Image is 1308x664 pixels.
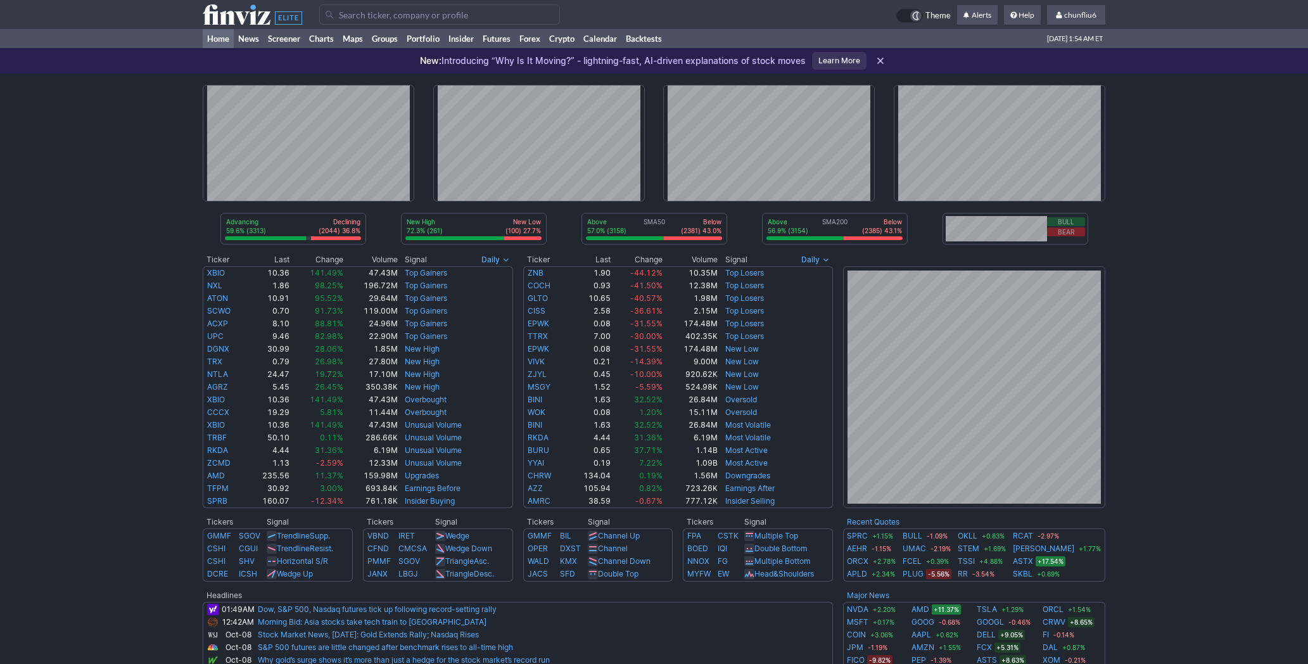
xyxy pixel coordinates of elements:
[725,395,757,404] a: Oversold
[319,4,560,25] input: Search
[903,568,924,580] a: PLUG
[718,531,739,540] a: CSTK
[725,331,764,341] a: Top Losers
[319,217,360,226] p: Declining
[528,306,545,316] a: CISS
[725,319,764,328] a: Top Losers
[203,29,234,48] a: Home
[847,641,863,654] a: JPM
[567,279,611,292] td: 0.93
[315,369,343,379] span: 19.72%
[847,629,866,641] a: COIN
[207,544,225,553] a: CSHI
[398,569,418,578] a: LBGJ
[528,357,545,366] a: VIVK
[344,406,398,419] td: 11.44M
[528,544,548,553] a: OPER
[1047,227,1085,236] button: Bear
[203,253,246,266] th: Ticker
[1047,217,1085,226] button: Bull
[338,29,367,48] a: Maps
[344,393,398,406] td: 47.43M
[911,629,931,641] a: AAPL
[277,556,328,566] a: Horizontal S/R
[207,382,228,392] a: AGRZ
[567,292,611,305] td: 10.65
[847,517,899,527] b: Recent Quotes
[405,281,447,290] a: Top Gainers
[207,407,229,417] a: CCCX
[478,253,513,266] button: Signals interval
[567,253,611,266] th: Last
[725,445,768,455] a: Most Active
[611,253,663,266] th: Change
[1004,5,1041,25] a: Help
[560,556,577,566] a: KMX
[344,266,398,279] td: 47.43M
[681,226,721,235] p: (2381) 43.0%
[277,569,313,578] a: Wedge Up
[405,319,447,328] a: Top Gainers
[407,226,443,235] p: 72.3% (261)
[586,217,723,236] div: SMA50
[246,330,290,343] td: 9.46
[977,616,1004,629] a: GOOGL
[687,569,711,578] a: MYFW
[207,445,228,455] a: RKDA
[207,319,228,328] a: ACXP
[630,344,663,354] span: -31.55%
[405,471,439,480] a: Upgrades
[630,268,663,278] span: -44.12%
[402,29,444,48] a: Portfolio
[567,343,611,355] td: 0.08
[398,531,415,540] a: IRET
[528,556,549,566] a: WALD
[1047,5,1105,25] a: chunfliu6
[977,641,992,654] a: FCX
[847,616,868,629] a: MSFT
[207,357,222,366] a: TRX
[445,531,469,540] a: Wedge
[367,556,391,566] a: PMMF
[847,591,889,600] a: Major News
[405,395,447,404] a: Overbought
[528,531,552,540] a: GMMF
[207,306,231,316] a: SCWO
[315,306,343,316] span: 91.73%
[528,369,547,379] a: ZJYL
[207,395,225,404] a: XBIO
[663,317,718,330] td: 174.48M
[545,29,579,48] a: Crypto
[523,253,568,266] th: Ticker
[528,483,543,493] a: AZZ
[725,293,764,303] a: Top Losers
[528,395,542,404] a: BINI
[560,531,571,540] a: BIL
[207,458,231,468] a: ZCMD
[567,266,611,279] td: 1.90
[663,355,718,368] td: 9.00M
[444,29,478,48] a: Insider
[398,556,420,566] a: SGOV
[768,217,808,226] p: Above
[239,544,258,553] a: CGUI
[258,642,513,652] a: S&P 500 futures are little changed after benchmark rises to all-time high
[344,368,398,381] td: 17.10M
[528,344,549,354] a: EPWK
[207,569,228,578] a: DCRE
[630,369,663,379] span: -10.00%
[239,531,260,540] a: SGOV
[246,381,290,393] td: 5.45
[344,330,398,343] td: 22.90M
[305,29,338,48] a: Charts
[258,604,497,614] a: Dow, S&P 500, Nasdaq futures tick up following record-setting rally
[528,458,544,468] a: YYAI
[207,556,225,566] a: CSHI
[344,279,398,292] td: 196.72M
[560,569,575,578] a: SFD
[405,496,455,506] a: Insider Buying
[587,217,626,226] p: Above
[246,317,290,330] td: 8.10
[528,496,550,506] a: AMRC
[663,266,718,279] td: 10.35M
